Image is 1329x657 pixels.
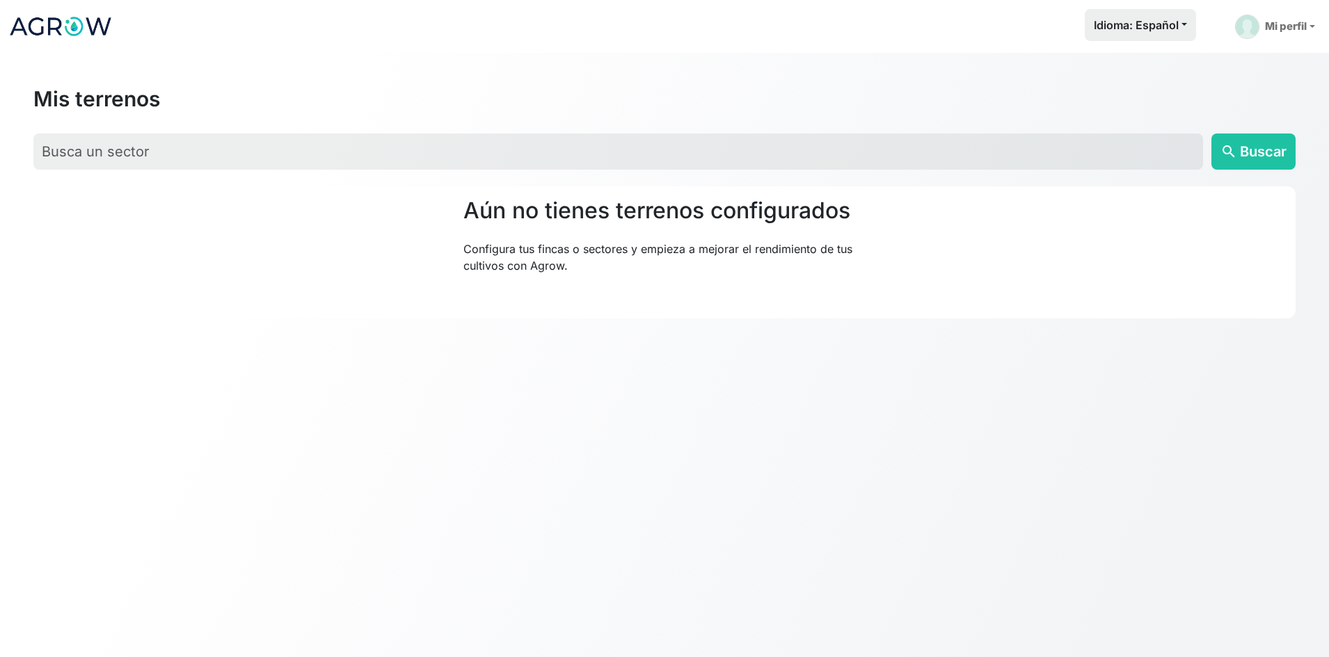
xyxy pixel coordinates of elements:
img: User [1235,15,1259,39]
input: Busca un sector [33,133,1203,170]
a: Mi perfil [1229,9,1321,44]
button: Idioma: Español [1085,9,1196,41]
button: searchBuscar [1211,133,1296,170]
img: Agrow Analytics [8,9,113,44]
h2: Mis terrenos [33,86,160,111]
span: search [1220,143,1237,160]
h2: Aún no tienes terrenos configurados [463,197,866,224]
span: Buscar [1240,141,1287,162]
p: Configura tus fincas o sectores y empieza a mejorar el rendimiento de tus cultivos con Agrow. [463,241,866,274]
